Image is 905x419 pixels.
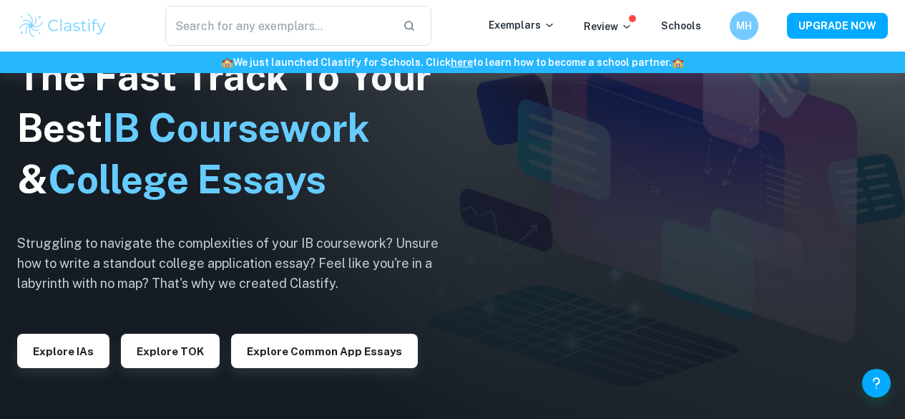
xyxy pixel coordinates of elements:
[730,11,758,40] button: MH
[17,334,109,368] button: Explore IAs
[17,233,461,294] h6: Struggling to navigate the complexities of your IB coursework? Unsure how to write a standout col...
[661,20,701,32] a: Schools
[121,334,220,368] button: Explore TOK
[451,57,473,68] a: here
[17,51,461,206] h1: The Fast Track To Your Best &
[672,57,684,68] span: 🏫
[121,344,220,357] a: Explore TOK
[102,105,370,150] span: IB Coursework
[489,17,555,33] p: Exemplars
[221,57,233,68] span: 🏫
[48,157,326,202] span: College Essays
[736,18,753,34] h6: MH
[17,11,108,40] img: Clastify logo
[3,54,902,70] h6: We just launched Clastify for Schools. Click to learn how to become a school partner.
[584,19,632,34] p: Review
[165,6,391,46] input: Search for any exemplars...
[231,334,418,368] button: Explore Common App essays
[787,13,888,39] button: UPGRADE NOW
[231,344,418,357] a: Explore Common App essays
[17,344,109,357] a: Explore IAs
[862,369,891,398] button: Help and Feedback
